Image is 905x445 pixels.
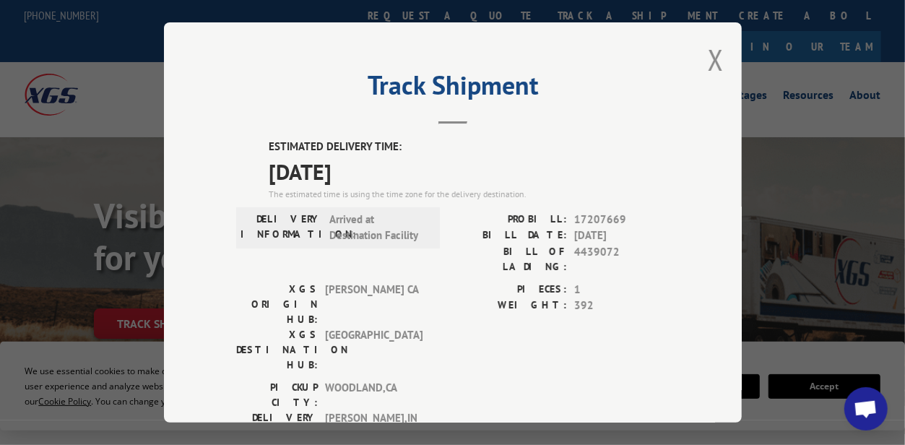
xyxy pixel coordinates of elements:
h2: Track Shipment [236,75,670,103]
span: [DATE] [269,155,670,187]
div: The estimated time is using the time zone for the delivery destination. [269,187,670,200]
label: BILL OF LADING: [453,243,567,274]
div: Open chat [844,387,888,431]
label: PROBILL: [453,211,567,228]
span: 17207669 [574,211,670,228]
span: 392 [574,298,670,314]
label: BILL DATE: [453,228,567,244]
label: XGS DESTINATION HUB: [236,327,318,372]
label: DELIVERY CITY: [236,410,318,440]
label: ESTIMATED DELIVERY TIME: [269,139,670,155]
span: 4439072 [574,243,670,274]
span: [GEOGRAPHIC_DATA] [325,327,423,372]
label: DELIVERY INFORMATION: [241,211,322,243]
label: XGS ORIGIN HUB: [236,281,318,327]
span: 1 [574,281,670,298]
span: WOODLAND , CA [325,379,423,410]
span: [PERSON_NAME] CA [325,281,423,327]
label: PIECES: [453,281,567,298]
span: [PERSON_NAME] , IN [325,410,423,440]
label: WEIGHT: [453,298,567,314]
label: PICKUP CITY: [236,379,318,410]
button: Close modal [708,40,724,79]
span: [DATE] [574,228,670,244]
span: Arrived at Destination Facility [329,211,427,243]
